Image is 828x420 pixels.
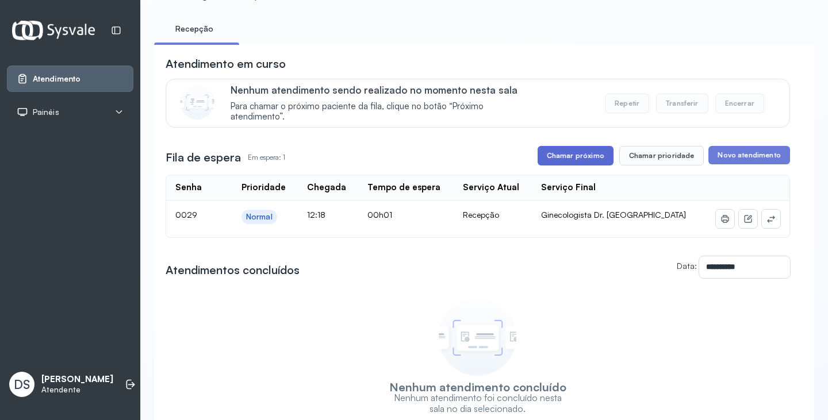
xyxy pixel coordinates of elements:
span: 00h01 [367,210,392,219]
p: Em espera: 1 [248,149,285,165]
h3: Atendimento em curso [166,56,286,72]
div: Serviço Final [541,182,596,193]
h3: Fila de espera [166,149,241,165]
img: Imagem de empty state [439,298,516,376]
label: Data: [677,261,697,271]
h3: Nenhum atendimento concluído [389,382,566,392]
p: Nenhum atendimento foi concluído nesta sala no dia selecionado. [387,392,568,414]
div: Normal [246,212,273,222]
span: 0029 [175,210,197,219]
button: Chamar próximo [538,146,614,165]
button: Encerrar [715,94,764,113]
button: Chamar prioridade [619,146,704,165]
a: Atendimento [17,73,124,84]
span: Para chamar o próximo paciente da fila, clique no botão “Próximo atendimento”. [231,101,535,123]
button: Novo atendimento [708,146,789,164]
p: Atendente [41,385,113,395]
span: 12:18 [307,210,325,219]
div: Tempo de espera [367,182,440,193]
h3: Atendimentos concluídos [166,262,300,278]
div: Recepção [463,210,523,220]
div: Chegada [307,182,346,193]
p: [PERSON_NAME] [41,374,113,385]
button: Transferir [656,94,708,113]
p: Nenhum atendimento sendo realizado no momento nesta sala [231,84,535,96]
span: Painéis [33,107,59,117]
span: Atendimento [33,74,80,84]
img: Logotipo do estabelecimento [12,21,95,40]
a: Recepção [154,20,235,38]
span: Ginecologista Dr. [GEOGRAPHIC_DATA] [541,210,686,219]
img: Imagem de CalloutCard [180,85,214,120]
div: Serviço Atual [463,182,519,193]
div: Senha [175,182,202,193]
button: Repetir [605,94,649,113]
div: Prioridade [241,182,286,193]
